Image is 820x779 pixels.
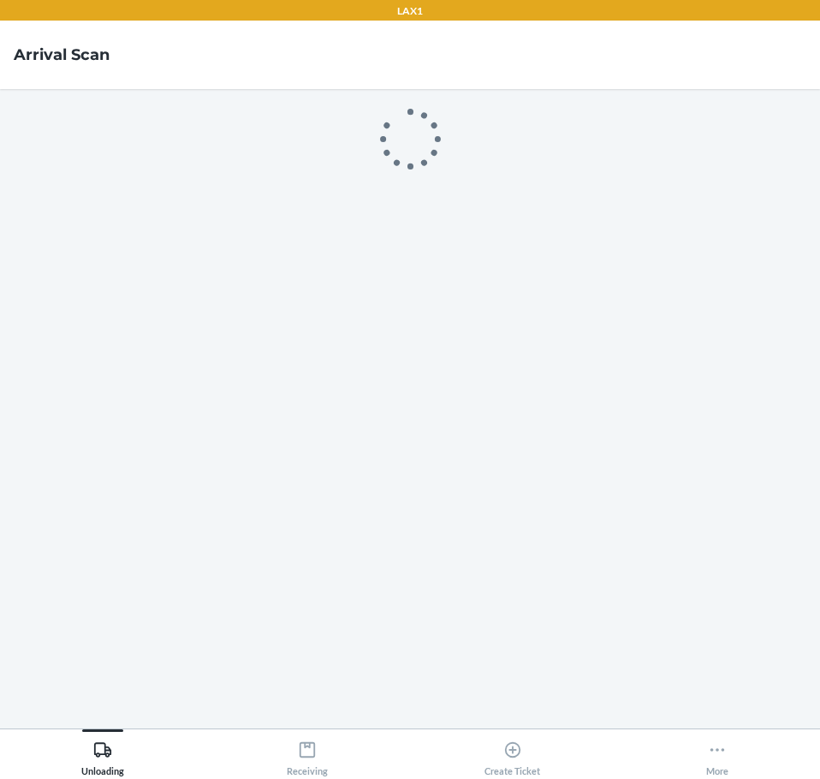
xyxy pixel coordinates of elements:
[14,44,110,66] h4: Arrival Scan
[706,734,728,776] div: More
[484,734,540,776] div: Create Ticket
[205,729,411,776] button: Receiving
[397,3,423,19] p: LAX1
[410,729,615,776] button: Create Ticket
[81,734,124,776] div: Unloading
[287,734,328,776] div: Receiving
